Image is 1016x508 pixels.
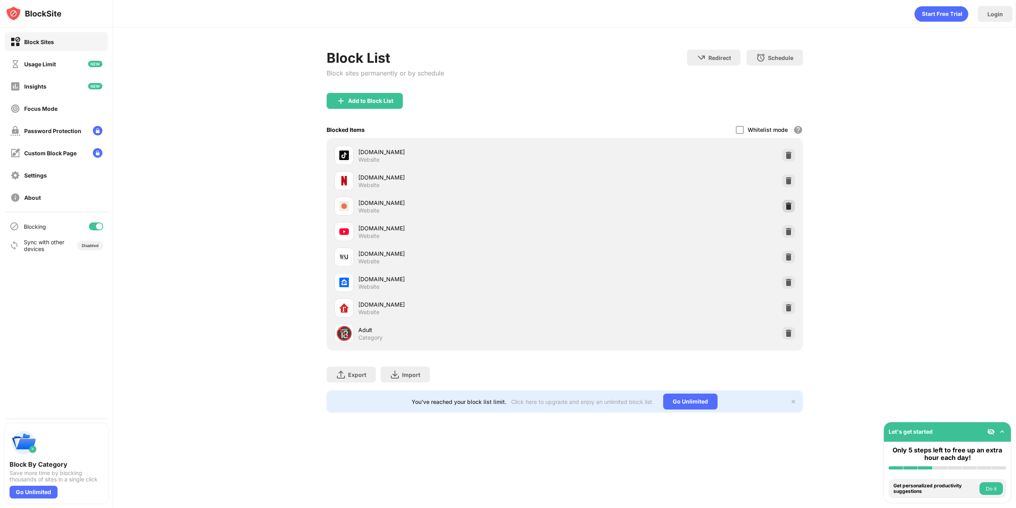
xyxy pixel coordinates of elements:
[10,170,20,180] img: settings-off.svg
[10,104,20,114] img: focus-off.svg
[24,172,47,179] div: Settings
[358,207,379,214] div: Website
[339,227,349,236] img: favicons
[93,148,102,158] img: lock-menu.svg
[748,126,788,133] div: Whitelist mode
[998,428,1006,436] img: omni-setup-toggle.svg
[987,428,995,436] img: eye-not-visible.svg
[93,126,102,135] img: lock-menu.svg
[358,309,379,316] div: Website
[88,61,102,67] img: new-icon.svg
[24,150,77,156] div: Custom Block Page
[790,398,797,405] img: x-button.svg
[24,223,46,230] div: Blocking
[339,303,349,313] img: favicons
[358,232,379,240] div: Website
[339,201,349,211] img: favicons
[10,193,20,203] img: about-off.svg
[358,224,565,232] div: [DOMAIN_NAME]
[10,37,20,47] img: block-on.svg
[768,54,793,61] div: Schedule
[10,126,20,136] img: password-protection-off.svg
[348,371,366,378] div: Export
[358,275,565,283] div: [DOMAIN_NAME]
[10,470,103,483] div: Save more time by blocking thousands of sites in a single click
[10,59,20,69] img: time-usage-off.svg
[339,278,349,287] img: favicons
[24,105,58,112] div: Focus Mode
[412,398,506,405] div: You’ve reached your block list limit.
[358,300,565,309] div: [DOMAIN_NAME]
[358,156,379,163] div: Website
[708,54,731,61] div: Redirect
[10,460,103,468] div: Block By Category
[358,182,379,189] div: Website
[358,334,383,341] div: Category
[889,428,933,435] div: Let's get started
[24,239,65,252] div: Sync with other devices
[327,50,444,66] div: Block List
[893,483,978,494] div: Get personalized productivity suggestions
[987,11,1003,17] div: Login
[358,199,565,207] div: [DOMAIN_NAME]
[10,241,19,250] img: sync-icon.svg
[402,371,420,378] div: Import
[10,486,58,498] div: Go Unlimited
[358,258,379,265] div: Website
[339,252,349,262] img: favicons
[336,325,352,342] div: 🔞
[339,151,349,160] img: favicons
[358,326,565,334] div: Adult
[10,429,38,457] img: push-categories.svg
[348,98,393,104] div: Add to Block List
[10,148,20,158] img: customize-block-page-off.svg
[889,446,1006,462] div: Only 5 steps left to free up an extra hour each day!
[88,83,102,89] img: new-icon.svg
[327,126,365,133] div: Blocked Items
[358,173,565,182] div: [DOMAIN_NAME]
[82,243,98,248] div: Disabled
[511,398,654,405] div: Click here to upgrade and enjoy an unlimited block list.
[327,69,444,77] div: Block sites permanently or by schedule
[663,394,718,409] div: Go Unlimited
[24,194,41,201] div: About
[979,482,1003,495] button: Do it
[10,222,19,231] img: blocking-icon.svg
[339,176,349,185] img: favicons
[358,283,379,290] div: Website
[914,6,968,22] div: animation
[24,61,56,68] div: Usage Limit
[10,81,20,91] img: insights-off.svg
[24,127,81,134] div: Password Protection
[358,148,565,156] div: [DOMAIN_NAME]
[24,83,46,90] div: Insights
[6,6,62,21] img: logo-blocksite.svg
[24,39,54,45] div: Block Sites
[358,249,565,258] div: [DOMAIN_NAME]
